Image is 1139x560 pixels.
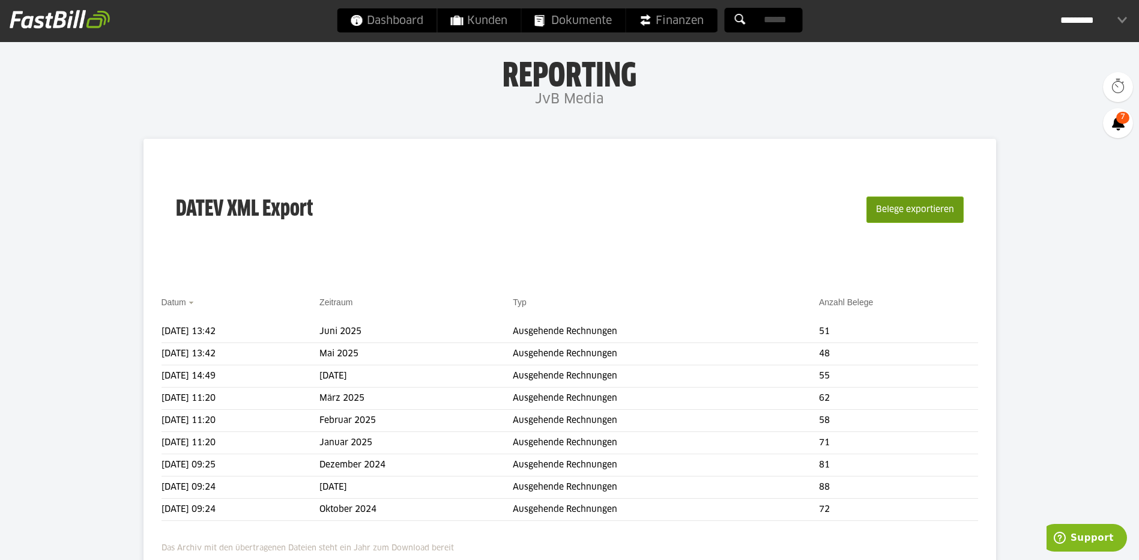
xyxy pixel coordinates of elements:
button: Belege exportieren [866,196,964,223]
td: 55 [819,365,977,388]
td: Februar 2025 [319,410,513,432]
a: Dashboard [337,8,437,32]
td: [DATE] [319,365,513,388]
td: März 2025 [319,388,513,410]
a: Datum [162,297,186,307]
span: 7 [1116,112,1129,124]
td: [DATE] 13:42 [162,343,320,365]
span: Dokumente [534,8,612,32]
a: Finanzen [626,8,717,32]
td: Oktober 2024 [319,499,513,521]
td: [DATE] 14:49 [162,365,320,388]
a: Anzahl Belege [819,297,873,307]
td: Januar 2025 [319,432,513,454]
td: Ausgehende Rechnungen [513,388,819,410]
p: Das Archiv mit den übertragenen Dateien steht ein Jahr zum Download bereit [162,536,978,555]
td: Juni 2025 [319,321,513,343]
td: [DATE] 09:25 [162,454,320,476]
td: 58 [819,410,977,432]
td: [DATE] 11:20 [162,410,320,432]
td: 81 [819,454,977,476]
h3: DATEV XML Export [176,171,313,248]
td: 72 [819,499,977,521]
td: [DATE] [319,476,513,499]
td: Ausgehende Rechnungen [513,410,819,432]
td: 62 [819,388,977,410]
a: Kunden [437,8,521,32]
td: Ausgehende Rechnungen [513,454,819,476]
td: Mai 2025 [319,343,513,365]
td: Ausgehende Rechnungen [513,321,819,343]
td: [DATE] 11:20 [162,432,320,454]
iframe: Öffnet ein Widget, in dem Sie weitere Informationen finden [1047,524,1127,554]
td: Ausgehende Rechnungen [513,476,819,499]
td: [DATE] 11:20 [162,388,320,410]
a: 7 [1103,108,1133,138]
td: [DATE] 09:24 [162,499,320,521]
a: Typ [513,297,527,307]
h1: Reporting [120,56,1019,88]
span: Dashboard [350,8,423,32]
img: sort_desc.gif [189,302,196,304]
img: fastbill_logo_white.png [10,10,110,29]
td: Ausgehende Rechnungen [513,499,819,521]
td: 71 [819,432,977,454]
td: Ausgehende Rechnungen [513,343,819,365]
td: 51 [819,321,977,343]
td: 88 [819,476,977,499]
td: 48 [819,343,977,365]
td: Dezember 2024 [319,454,513,476]
a: Zeitraum [319,297,352,307]
span: Kunden [450,8,507,32]
td: [DATE] 13:42 [162,321,320,343]
td: [DATE] 09:24 [162,476,320,499]
span: Finanzen [639,8,704,32]
td: Ausgehende Rechnungen [513,365,819,388]
a: Dokumente [521,8,625,32]
td: Ausgehende Rechnungen [513,432,819,454]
